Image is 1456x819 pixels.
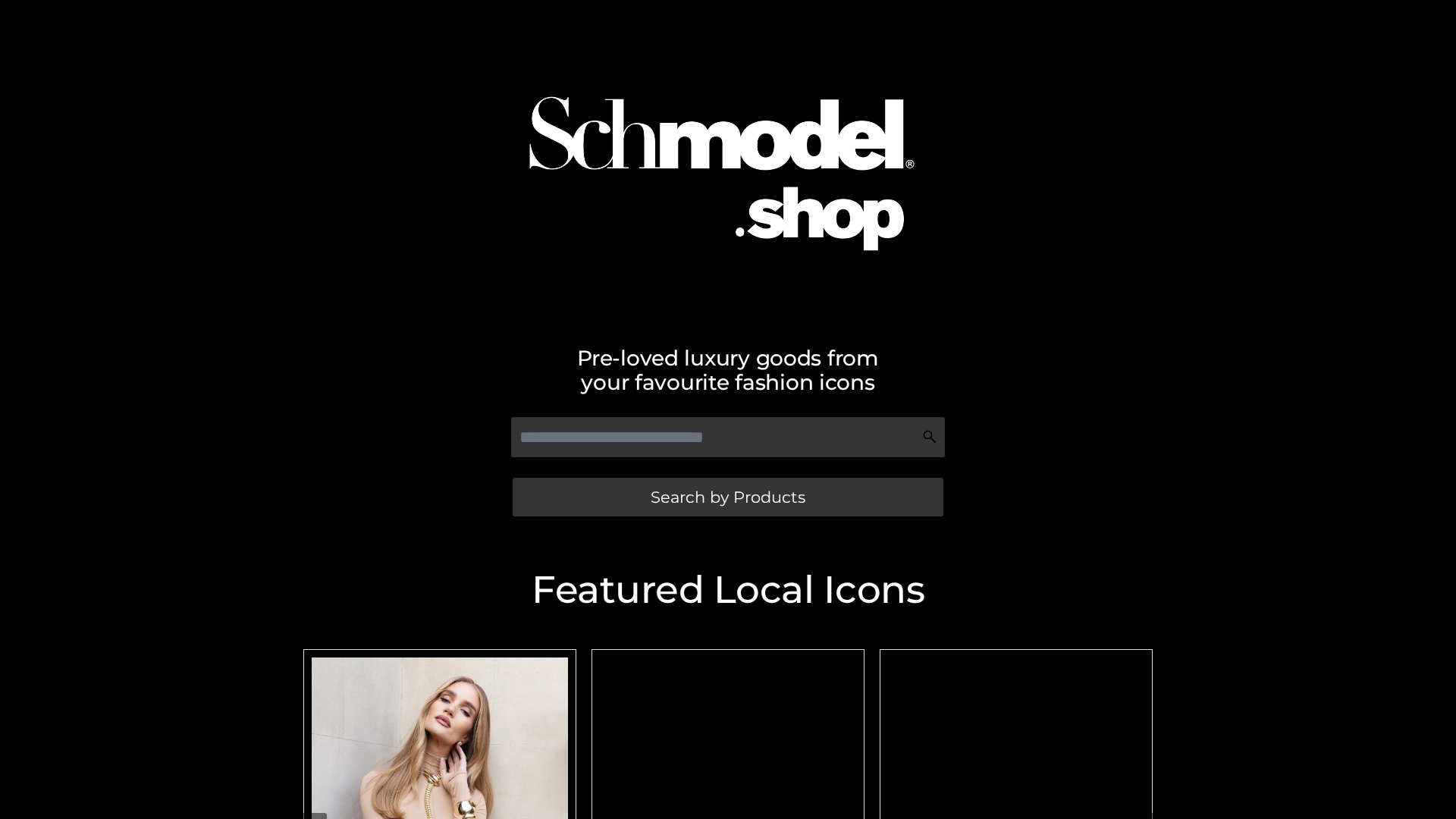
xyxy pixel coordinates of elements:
a: Search by Products [513,478,943,516]
img: Search Icon [922,429,937,444]
span: Search by Products [651,489,805,505]
h2: Pre-loved luxury goods from your favourite fashion icons [296,346,1160,394]
h2: Featured Local Icons​ [296,571,1160,609]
